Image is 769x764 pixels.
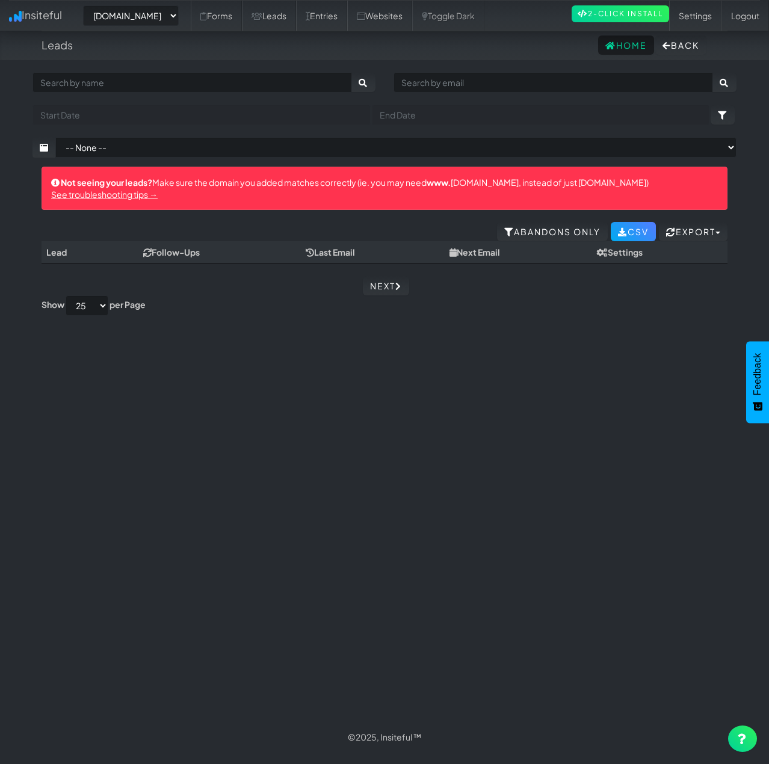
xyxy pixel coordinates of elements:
[347,1,412,31] a: Websites
[394,72,713,93] input: Search by email
[655,35,706,55] button: Back
[752,353,763,395] span: Feedback
[427,177,451,188] strong: www.
[721,1,769,31] a: Logout
[138,241,300,263] th: Follow-Ups
[242,1,296,31] a: Leads
[110,298,146,310] label: per Page
[611,222,656,241] a: CSV
[372,105,710,125] input: End Date
[659,222,727,241] button: Export
[497,222,608,241] a: Abandons Only
[363,276,409,295] a: Next
[669,1,721,31] a: Settings
[296,1,347,31] a: Entries
[42,167,727,210] div: Make sure the domain you added matches correctly (ie. you may need [DOMAIN_NAME], instead of just...
[32,72,352,93] input: Search by name
[191,1,242,31] a: Forms
[42,39,73,51] h4: Leads
[598,35,654,55] a: Home
[412,1,484,31] a: Toggle Dark
[42,241,115,263] th: Lead
[301,241,445,263] th: Last Email
[746,341,769,423] button: Feedback - Show survey
[32,105,371,125] input: Start Date
[592,241,727,263] th: Settings
[445,241,592,263] th: Next Email
[42,298,64,310] label: Show
[9,11,22,22] img: icon.png
[572,5,669,22] a: 2-Click Install
[51,189,158,200] a: See troubleshooting tips →
[61,177,152,188] strong: Not seeing your leads?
